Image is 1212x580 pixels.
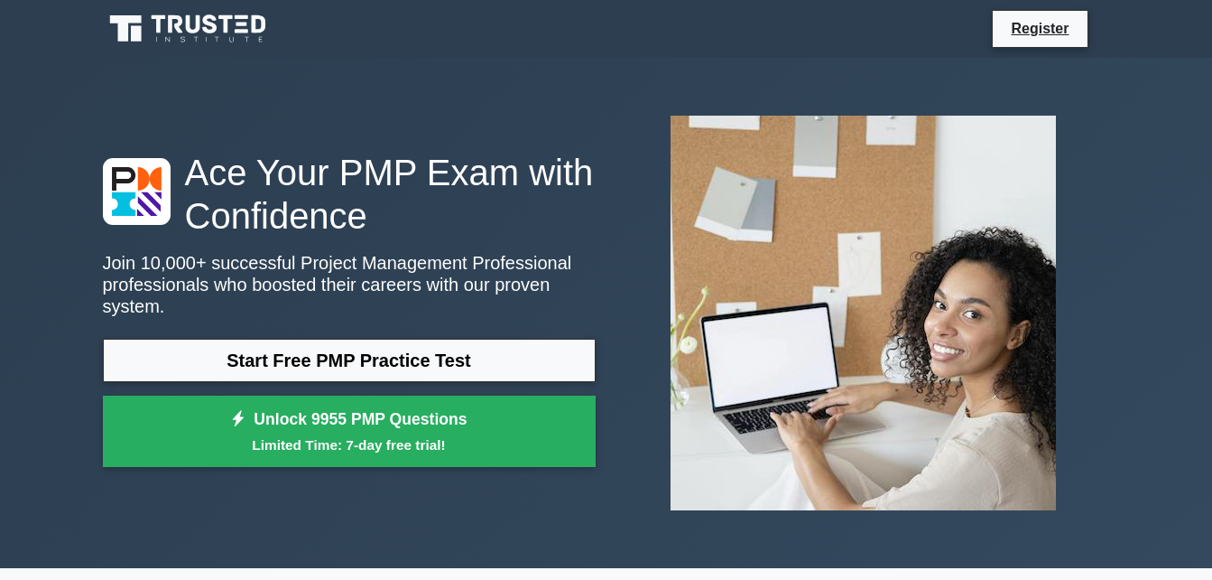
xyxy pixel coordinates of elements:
[103,151,596,238] h1: Ace Your PMP Exam with Confidence
[1000,17,1079,40] a: Register
[103,396,596,468] a: Unlock 9955 PMP QuestionsLimited Time: 7-day free trial!
[103,339,596,382] a: Start Free PMP Practice Test
[103,252,596,317] p: Join 10,000+ successful Project Management Professional professionals who boosted their careers w...
[125,435,573,455] small: Limited Time: 7-day free trial!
